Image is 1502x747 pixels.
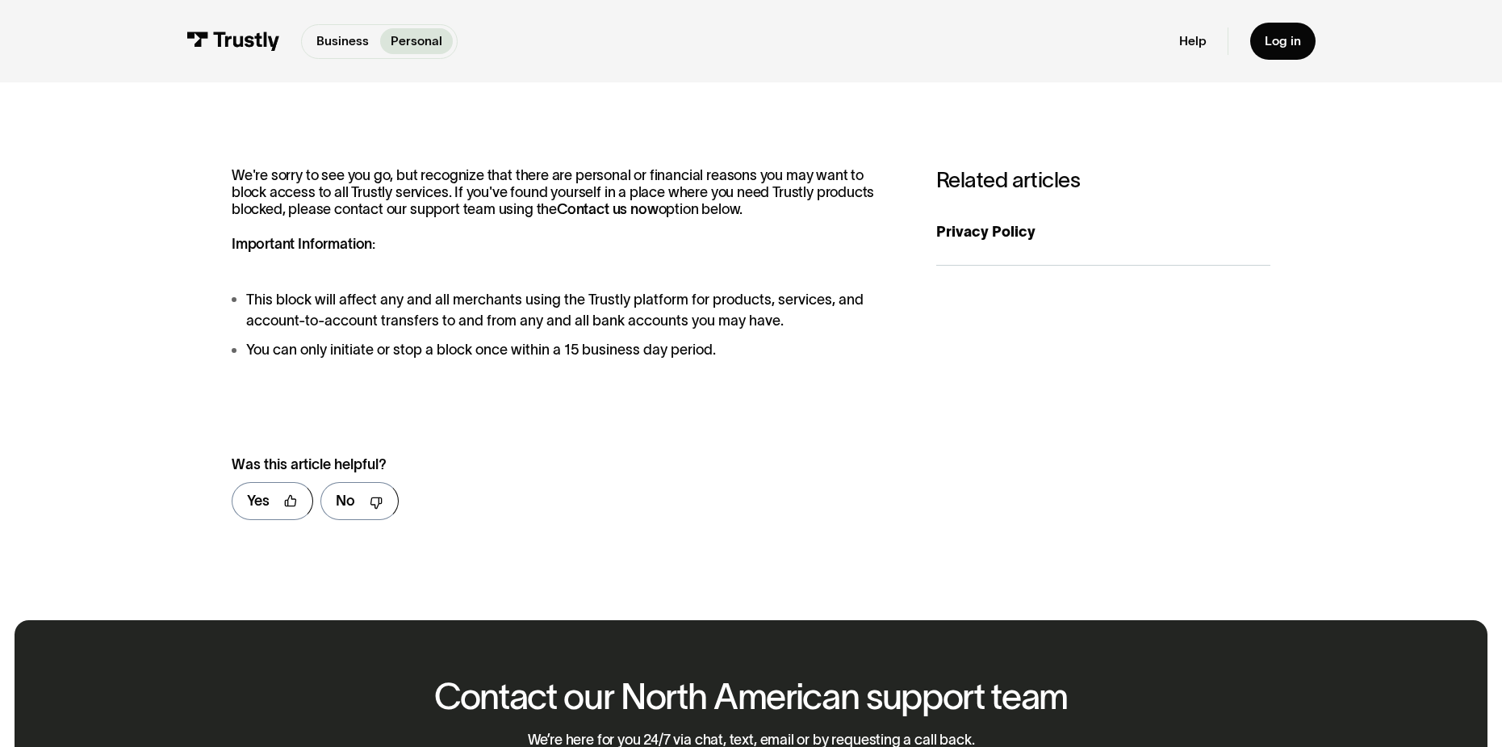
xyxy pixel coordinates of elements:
[232,236,375,252] strong: Important Information:
[186,31,279,51] img: Trustly Logo
[232,167,901,254] p: We're sorry to see you go, but recognize that there are personal or financial reasons you may wan...
[1250,23,1316,61] a: Log in
[247,490,270,512] div: Yes
[936,221,1270,243] div: Privacy Policy
[936,200,1270,266] a: Privacy Policy
[336,490,355,512] div: No
[936,167,1270,193] h3: Related articles
[306,28,380,54] a: Business
[316,31,369,50] p: Business
[232,482,313,519] a: Yes
[320,482,399,519] a: No
[1265,33,1301,49] div: Log in
[232,339,901,361] li: You can only initiate or stop a block once within a 15 business day period.
[232,289,901,332] li: This block will affect any and all merchants using the Trustly platform for products, services, a...
[1179,33,1207,49] a: Help
[391,31,442,50] p: Personal
[557,201,659,217] strong: Contact us now
[380,28,454,54] a: Personal
[434,678,1068,717] h2: Contact our North American support team
[232,454,862,476] div: Was this article helpful?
